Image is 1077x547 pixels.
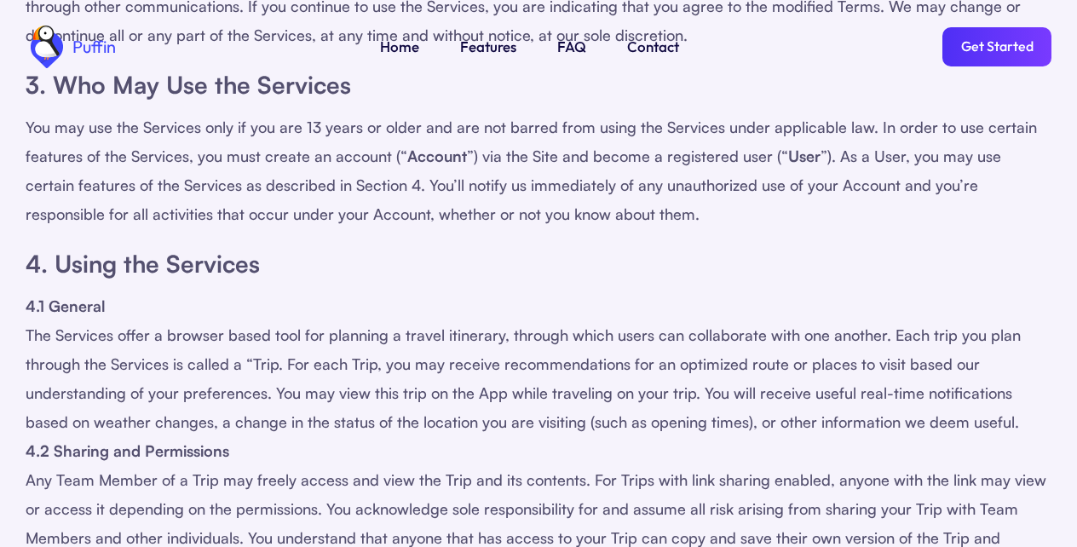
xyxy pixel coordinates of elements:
[557,36,586,58] a: FAQ
[460,36,516,58] a: Features
[26,26,116,68] a: home
[407,147,467,165] strong: Account
[942,27,1051,66] a: Get Started
[26,249,260,279] strong: 4. Using the Services
[26,112,1051,228] div: You may use the Services only if you are 13 years or older and are not barred from using the Serv...
[788,147,821,165] strong: User
[26,297,106,315] strong: 4.1 General
[26,441,229,460] strong: 4.2 Sharing and Permissions ‍
[68,38,116,55] div: Puffin
[380,36,419,58] a: Home
[627,36,679,58] a: Contact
